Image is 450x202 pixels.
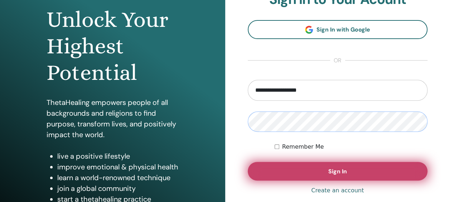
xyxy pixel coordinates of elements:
p: ThetaHealing empowers people of all backgrounds and religions to find purpose, transform lives, a... [47,97,179,140]
a: Sign In with Google [248,20,428,39]
button: Sign In [248,162,428,181]
li: join a global community [57,183,179,194]
h1: Unlock Your Highest Potential [47,6,179,86]
span: Sign In with Google [316,26,370,33]
span: or [330,56,345,65]
div: Keep me authenticated indefinitely or until I manually logout [275,143,427,151]
a: Create an account [311,186,364,195]
label: Remember Me [282,143,324,151]
span: Sign In [328,168,347,175]
li: learn a world-renowned technique [57,172,179,183]
li: live a positive lifestyle [57,151,179,162]
li: improve emotional & physical health [57,162,179,172]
